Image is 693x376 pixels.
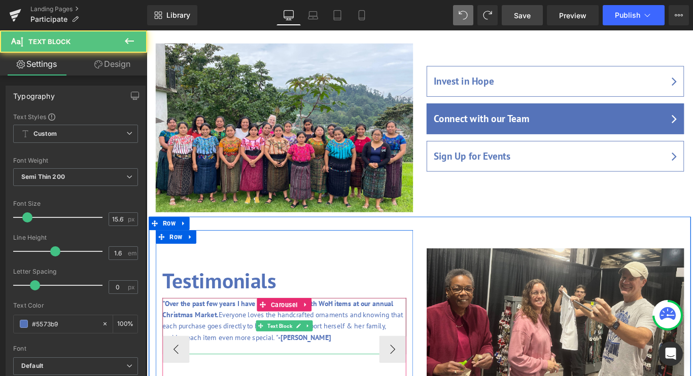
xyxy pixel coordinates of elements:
div: Typography [13,86,55,100]
span: Row [16,209,35,224]
button: Publish [603,5,665,25]
span: Text Block [28,37,71,46]
a: Expand / Collapse [43,224,56,240]
a: Laptop [301,5,325,25]
div: Open Intercom Messenger [659,342,683,366]
span: Library [166,11,190,20]
span: px [128,284,136,290]
a: Expand / Collapse [176,326,187,338]
a: Preview [547,5,599,25]
h2: Testimonials [18,262,292,300]
a: New Library [147,5,197,25]
div: Letter Spacing [13,268,138,275]
div: Text Styles [13,112,138,121]
a: Expand / Collapse [35,209,48,224]
b: Semi Thin 200 [21,173,65,180]
div: Font Weight [13,157,138,164]
span: Preview [559,10,586,21]
span: Participate [30,15,67,23]
a: Landing Pages [30,5,147,13]
div: Font Size [13,200,138,207]
a: Expand / Collapse [172,300,186,316]
span: px [128,216,136,222]
a: Connect with our Team [323,92,430,106]
div: Font [13,345,138,352]
span: Carousel [137,300,172,316]
a: Design [76,53,149,76]
div: Line Height [13,234,138,241]
span: em [128,250,136,256]
span: Text Block [133,326,165,338]
a: Desktop [276,5,301,25]
a: Sign Up for Events [323,134,409,148]
button: Redo [477,5,498,25]
input: Color [32,318,97,329]
b: Custom [33,130,57,138]
button: Undo [453,5,473,25]
div: Text Color [13,302,138,309]
button: More [669,5,689,25]
div: % [113,315,137,333]
span: Save [514,10,531,21]
span: Row [23,224,43,240]
a: Mobile [350,5,374,25]
span: Publish [615,11,640,19]
a: Tablet [325,5,350,25]
span: -[PERSON_NAME] [148,340,207,350]
a: Invest in Hope [323,50,390,64]
i: Default [21,362,43,370]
